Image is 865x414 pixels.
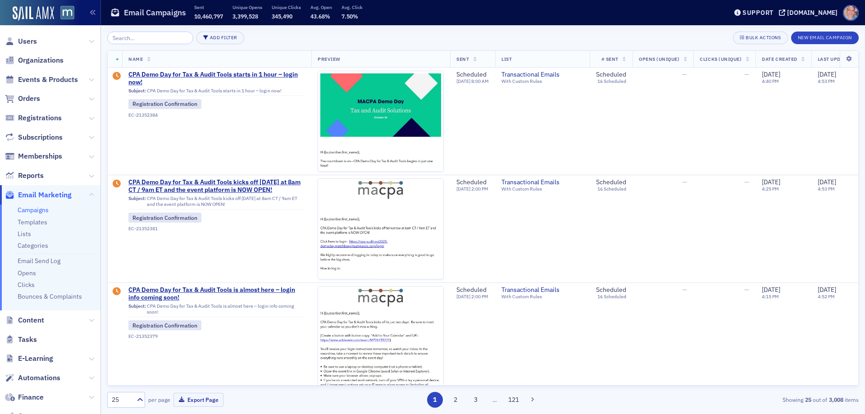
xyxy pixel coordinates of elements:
[501,56,512,62] span: List
[18,281,35,289] a: Clicks
[18,151,62,161] span: Memberships
[762,178,780,186] span: [DATE]
[682,70,687,78] span: —
[456,71,489,79] div: Scheduled
[310,4,332,10] p: Avg. Open
[447,392,463,408] button: 2
[843,5,859,21] span: Profile
[596,178,626,187] div: Scheduled
[196,32,244,44] button: Add Filter
[128,213,201,223] div: Registration Confirmation
[124,7,186,18] h1: Email Campaigns
[456,286,488,294] div: Scheduled
[501,186,583,192] div: With Custom Rules
[597,294,626,300] div: 16 Scheduled
[128,286,305,302] a: CPA Demo Day for Tax & Audit Tools is almost here – login info coming soon!
[615,396,859,404] div: Showing out of items
[501,286,583,294] a: Transactional Emails
[597,186,626,192] div: 16 Scheduled
[5,151,62,161] a: Memberships
[803,396,813,404] strong: 25
[232,4,262,10] p: Unique Opens
[18,230,31,238] a: Lists
[5,171,44,181] a: Reports
[112,395,132,405] div: 25
[471,186,488,192] span: 2:00 PM
[113,180,121,189] div: Draft
[601,56,619,62] span: # Sent
[18,292,82,300] a: Bounces & Complaints
[779,9,841,16] button: [DOMAIN_NAME]
[128,333,305,339] div: EC-21352379
[5,36,37,46] a: Users
[596,286,626,294] div: Scheduled
[318,56,341,62] span: Preview
[194,4,223,10] p: Sent
[427,392,443,408] button: 1
[18,190,72,200] span: Email Marketing
[113,72,121,81] div: Draft
[742,9,774,17] div: Support
[501,78,583,84] div: With Custom Rules
[501,178,583,187] a: Transactional Emails
[700,56,742,62] span: Clicks (Unique)
[468,392,484,408] button: 3
[791,33,859,41] a: New Email Campaign
[13,6,54,21] img: SailAMX
[18,269,36,277] a: Opens
[341,13,358,20] span: 7.50%
[762,78,779,84] time: 4:40 PM
[456,293,471,300] span: [DATE]
[744,178,749,186] span: —
[128,303,305,317] div: CPA Demo Day for Tax & Audit Tools is almost here – login info coming soon!
[232,13,258,20] span: 3,399,528
[818,70,836,78] span: [DATE]
[18,94,40,104] span: Orders
[818,286,836,294] span: [DATE]
[5,335,37,345] a: Tasks
[18,257,60,265] a: Email Send Log
[18,241,48,250] a: Categories
[818,56,853,62] span: Last Updated
[456,78,471,84] span: [DATE]
[107,32,193,44] input: Search…
[18,36,37,46] span: Users
[18,373,60,383] span: Automations
[827,396,845,404] strong: 3,008
[113,287,121,296] div: Draft
[596,71,626,79] div: Scheduled
[128,71,305,86] a: CPA Demo Day for Tax & Audit Tools starts in 1 hour – login now!
[128,56,143,62] span: Name
[488,396,501,404] span: …
[682,286,687,294] span: —
[733,32,788,44] button: Bulk Actions
[506,392,522,408] button: 121
[5,315,44,325] a: Content
[456,56,469,62] span: Sent
[128,320,201,330] div: Registration Confirmation
[54,6,74,21] a: View Homepage
[194,13,223,20] span: 10,460,797
[501,294,583,300] div: With Custom Rules
[471,78,489,84] span: 8:00 AM
[18,218,47,226] a: Templates
[128,226,305,232] div: EC-21352381
[639,56,679,62] span: Opens (Unique)
[5,94,40,104] a: Orders
[18,392,44,402] span: Finance
[128,303,146,315] span: Subject:
[818,186,835,192] time: 4:53 PM
[18,354,53,364] span: E-Learning
[128,196,146,207] span: Subject:
[128,88,146,94] span: Subject:
[173,393,223,407] button: Export Page
[762,186,779,192] time: 4:25 PM
[471,293,488,300] span: 2:00 PM
[818,178,836,186] span: [DATE]
[5,75,78,85] a: Events & Products
[744,286,749,294] span: —
[128,178,305,194] a: CPA Demo Day for Tax & Audit Tools kicks off [DATE] at 8am CT / 9am ET and the event platform is ...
